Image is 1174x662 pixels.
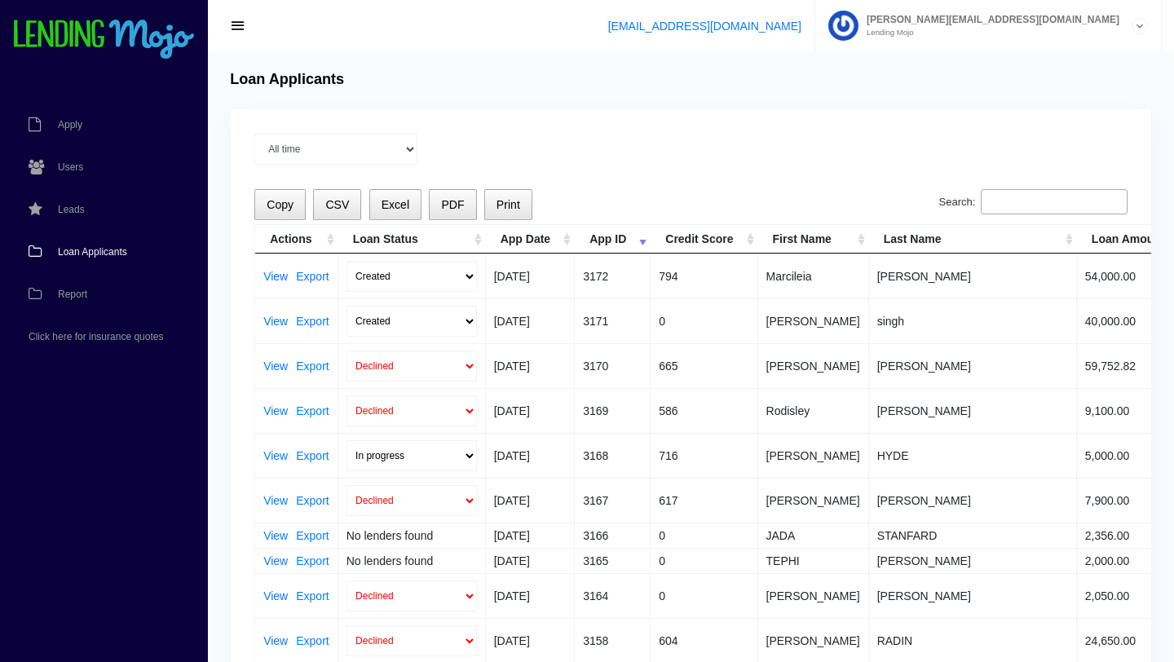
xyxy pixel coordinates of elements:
[575,225,651,254] th: App ID: activate to sort column ascending
[828,11,858,41] img: Profile image
[486,433,575,478] td: [DATE]
[869,548,1077,573] td: [PERSON_NAME]
[296,495,329,506] a: Export
[869,573,1077,618] td: [PERSON_NAME]
[58,162,83,172] span: Users
[651,254,757,298] td: 794
[497,198,520,211] span: Print
[296,530,329,541] a: Export
[651,523,757,548] td: 0
[29,332,163,342] span: Click here for insurance quotes
[254,189,306,221] button: Copy
[369,189,422,221] button: Excel
[255,225,338,254] th: Actions: activate to sort column ascending
[486,225,575,254] th: App Date: activate to sort column ascending
[869,254,1077,298] td: [PERSON_NAME]
[263,555,288,567] a: View
[296,360,329,372] a: Export
[758,225,869,254] th: First Name: activate to sort column ascending
[758,388,869,433] td: Rodisley
[263,635,288,647] a: View
[858,15,1119,24] span: [PERSON_NAME][EMAIL_ADDRESS][DOMAIN_NAME]
[758,254,869,298] td: Marcileia
[338,225,486,254] th: Loan Status: activate to sort column ascending
[325,198,349,211] span: CSV
[575,573,651,618] td: 3164
[486,254,575,298] td: [DATE]
[758,298,869,343] td: [PERSON_NAME]
[263,316,288,327] a: View
[486,298,575,343] td: [DATE]
[296,590,329,602] a: Export
[608,20,801,33] a: [EMAIL_ADDRESS][DOMAIN_NAME]
[263,360,288,372] a: View
[758,433,869,478] td: [PERSON_NAME]
[296,271,329,282] a: Export
[58,120,82,130] span: Apply
[575,478,651,523] td: 3167
[296,555,329,567] a: Export
[486,548,575,573] td: [DATE]
[486,343,575,388] td: [DATE]
[58,205,85,214] span: Leads
[313,189,361,221] button: CSV
[651,433,757,478] td: 716
[12,20,196,60] img: logo-small.png
[58,247,127,257] span: Loan Applicants
[263,405,288,417] a: View
[486,523,575,548] td: [DATE]
[486,573,575,618] td: [DATE]
[486,478,575,523] td: [DATE]
[651,478,757,523] td: 617
[651,548,757,573] td: 0
[338,523,486,548] td: No lenders found
[263,530,288,541] a: View
[575,388,651,433] td: 3169
[651,225,757,254] th: Credit Score: activate to sort column ascending
[651,388,757,433] td: 586
[858,29,1119,37] small: Lending Mojo
[429,189,476,221] button: PDF
[441,198,464,211] span: PDF
[296,450,329,461] a: Export
[758,478,869,523] td: [PERSON_NAME]
[869,523,1077,548] td: STANFARD
[486,388,575,433] td: [DATE]
[869,433,1077,478] td: HYDE
[296,635,329,647] a: Export
[651,573,757,618] td: 0
[230,71,344,89] h4: Loan Applicants
[296,405,329,417] a: Export
[758,343,869,388] td: [PERSON_NAME]
[869,298,1077,343] td: singh
[484,189,532,221] button: Print
[869,478,1077,523] td: [PERSON_NAME]
[758,548,869,573] td: TEPHI
[651,298,757,343] td: 0
[869,388,1077,433] td: [PERSON_NAME]
[575,433,651,478] td: 3168
[575,523,651,548] td: 3166
[869,343,1077,388] td: [PERSON_NAME]
[296,316,329,327] a: Export
[939,189,1128,215] label: Search:
[58,289,87,299] span: Report
[338,548,486,573] td: No lenders found
[869,225,1077,254] th: Last Name: activate to sort column ascending
[263,495,288,506] a: View
[758,523,869,548] td: JADA
[263,590,288,602] a: View
[263,450,288,461] a: View
[382,198,409,211] span: Excel
[263,271,288,282] a: View
[758,573,869,618] td: [PERSON_NAME]
[651,343,757,388] td: 665
[575,548,651,573] td: 3165
[575,298,651,343] td: 3171
[575,343,651,388] td: 3170
[981,189,1128,215] input: Search:
[267,198,293,211] span: Copy
[575,254,651,298] td: 3172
